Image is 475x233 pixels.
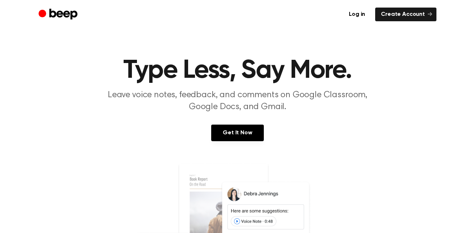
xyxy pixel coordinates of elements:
[343,8,371,21] a: Log in
[375,8,436,21] a: Create Account
[99,89,376,113] p: Leave voice notes, feedback, and comments on Google Classroom, Google Docs, and Gmail.
[53,58,422,84] h1: Type Less, Say More.
[211,125,263,141] a: Get It Now
[39,8,79,22] a: Beep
